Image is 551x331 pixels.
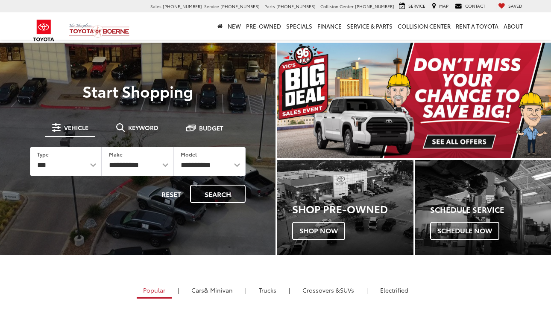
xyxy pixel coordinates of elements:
[277,43,551,158] div: carousel slide number 1 of 1
[150,3,161,9] span: Sales
[128,125,158,131] span: Keyword
[243,12,284,40] a: Pre-Owned
[344,12,395,40] a: Service & Parts: Opens in a new tab
[109,151,123,158] label: Make
[439,3,448,9] span: Map
[395,12,453,40] a: Collision Center
[252,283,283,297] a: Trucks
[277,43,551,158] img: Big Deal Sales Event
[453,12,501,40] a: Rent a Toyota
[397,3,428,10] a: Service
[496,3,525,10] a: My Saved Vehicles
[287,286,292,294] li: |
[508,3,522,9] span: Saved
[220,3,260,9] span: [PHONE_NUMBER]
[37,151,49,158] label: Type
[243,286,249,294] li: |
[18,82,258,99] p: Start Shopping
[28,17,60,44] img: Toyota
[284,12,315,40] a: Specials
[154,185,188,203] button: Reset
[501,12,525,40] a: About
[408,3,425,9] span: Service
[430,222,499,240] span: Schedule Now
[277,160,413,255] div: Toyota
[465,3,485,9] span: Contact
[264,3,275,9] span: Parts
[163,3,202,9] span: [PHONE_NUMBER]
[276,3,316,9] span: [PHONE_NUMBER]
[364,286,370,294] li: |
[292,203,413,214] h3: Shop Pre-Owned
[292,222,345,240] span: Shop Now
[225,12,243,40] a: New
[315,12,344,40] a: Finance
[204,286,233,294] span: & Minivan
[199,125,223,131] span: Budget
[215,12,225,40] a: Home
[69,23,130,38] img: Vic Vaughan Toyota of Boerne
[64,125,88,131] span: Vehicle
[185,283,239,297] a: Cars
[374,283,415,297] a: Electrified
[296,283,360,297] a: SUVs
[277,160,413,255] a: Shop Pre-Owned Shop Now
[302,286,340,294] span: Crossovers &
[137,283,172,299] a: Popular
[176,286,181,294] li: |
[355,3,394,9] span: [PHONE_NUMBER]
[181,151,197,158] label: Model
[204,3,219,9] span: Service
[277,43,551,158] section: Carousel section with vehicle pictures - may contain disclaimers.
[453,3,487,10] a: Contact
[430,3,451,10] a: Map
[320,3,354,9] span: Collision Center
[190,185,246,203] button: Search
